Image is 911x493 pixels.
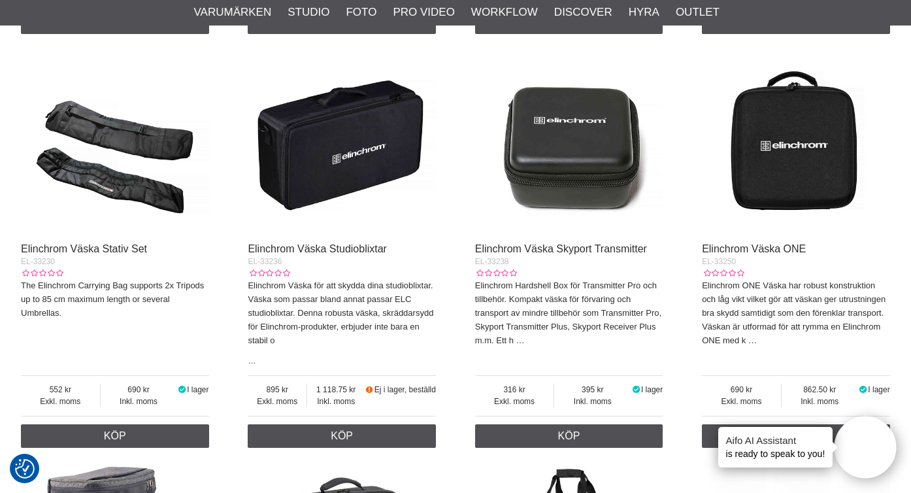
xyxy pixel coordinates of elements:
[248,424,436,448] a: Köp
[393,4,454,21] a: Pro Video
[858,385,869,394] i: I lager
[676,4,720,21] a: Outlet
[475,396,554,407] span: Exkl. moms
[629,4,659,21] a: Hyra
[248,396,306,407] span: Exkl. moms
[176,385,187,394] i: I lager
[21,243,147,254] a: Elinchrom Väska Stativ Set
[702,424,890,448] a: Köp
[101,396,177,407] span: Inkl. moms
[702,47,890,235] img: Elinchrom Väska ONE
[475,47,663,235] img: Elinchrom Väska Skyport Transmitter
[21,267,63,279] div: Kundbetyg: 0
[554,4,612,21] a: Discover
[748,335,757,345] a: …
[248,356,256,365] a: …
[248,279,436,347] p: Elinchrom Väska för att skydda dina studioblixtar. Väska som passar bland annat passar ELC studio...
[475,243,647,254] a: Elinchrom Väska Skyport Transmitter
[194,4,272,21] a: Varumärken
[782,396,858,407] span: Inkl. moms
[631,385,641,394] i: I lager
[21,279,209,320] p: The Elinchrom Carrying Bag supports 2x Tripods up to 85 cm maximum length or several Umbrellas.
[15,459,35,479] img: Revisit consent button
[702,243,806,254] a: Elinchrom Väska ONE
[475,279,663,347] p: Elinchrom Hardshell Box för Transmitter Pro och tillbehör. Kompakt väska för förvaring och transp...
[248,243,387,254] a: Elinchrom Väska Studioblixtar
[554,384,631,396] span: 395
[471,4,538,21] a: Workflow
[307,396,365,407] span: Inkl. moms
[248,47,436,235] img: Elinchrom Väska Studioblixtar
[307,384,365,396] span: 1 118.75
[782,384,858,396] span: 862.50
[718,427,833,467] div: is ready to speak to you!
[288,4,329,21] a: Studio
[726,433,825,447] h4: Aifo AI Assistant
[702,267,744,279] div: Kundbetyg: 0
[475,384,554,396] span: 316
[248,384,306,396] span: 895
[15,457,35,481] button: Samtyckesinställningar
[21,47,209,235] img: Elinchrom Väska Stativ Set
[702,279,890,347] p: Elinchrom ONE Väska har robust konstruktion och låg vikt vilket gör att väskan ger utrustningen b...
[475,257,509,266] span: EL-33238
[365,385,374,394] i: Beställd
[21,424,209,448] a: Köp
[187,385,208,394] span: I lager
[868,385,889,394] span: I lager
[21,384,100,396] span: 552
[21,257,55,266] span: EL-33230
[346,4,376,21] a: Foto
[374,385,436,394] span: Ej i lager, beställd
[101,384,177,396] span: 690
[248,257,282,266] span: EL-33236
[554,396,631,407] span: Inkl. moms
[702,384,781,396] span: 690
[516,335,525,345] a: …
[475,267,517,279] div: Kundbetyg: 0
[641,385,663,394] span: I lager
[248,267,290,279] div: Kundbetyg: 0
[702,257,736,266] span: EL-33250
[21,396,100,407] span: Exkl. moms
[702,396,781,407] span: Exkl. moms
[475,424,663,448] a: Köp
